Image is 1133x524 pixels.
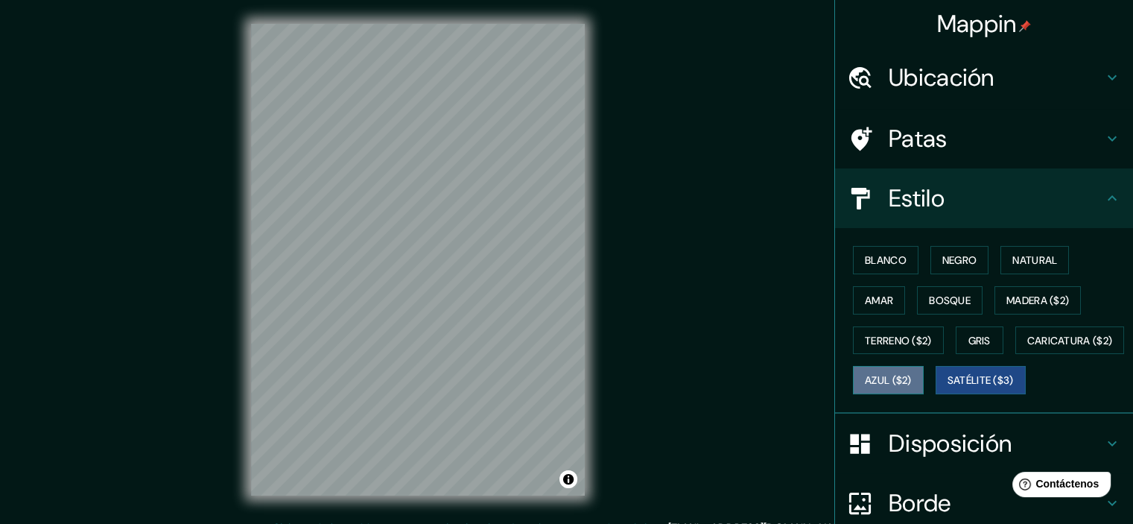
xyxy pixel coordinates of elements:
[853,366,924,394] button: Azul ($2)
[1027,334,1113,347] font: Caricatura ($2)
[942,253,977,267] font: Negro
[937,8,1017,40] font: Mappin
[853,286,905,315] button: Amar
[865,334,932,347] font: Terreno ($2)
[1012,253,1057,267] font: Natural
[1000,246,1069,274] button: Natural
[835,48,1133,107] div: Ubicación
[929,294,971,307] font: Bosque
[865,253,907,267] font: Blanco
[889,183,945,214] font: Estilo
[889,123,948,154] font: Patas
[865,374,912,388] font: Azul ($2)
[865,294,893,307] font: Amar
[930,246,989,274] button: Negro
[251,24,585,496] canvas: Mapa
[559,470,577,488] button: Activar o desactivar atribución
[835,414,1133,473] div: Disposición
[889,62,994,93] font: Ubicación
[917,286,983,315] button: Bosque
[853,326,944,355] button: Terreno ($2)
[968,334,991,347] font: Gris
[835,168,1133,228] div: Estilo
[936,366,1026,394] button: Satélite ($3)
[853,246,918,274] button: Blanco
[1006,294,1069,307] font: Madera ($2)
[889,487,951,519] font: Borde
[994,286,1081,315] button: Madera ($2)
[1019,20,1031,32] img: pin-icon.png
[948,374,1014,388] font: Satélite ($3)
[1015,326,1125,355] button: Caricatura ($2)
[956,326,1003,355] button: Gris
[889,428,1012,459] font: Disposición
[1000,466,1117,508] iframe: Lanzador de widgets de ayuda
[835,109,1133,168] div: Patas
